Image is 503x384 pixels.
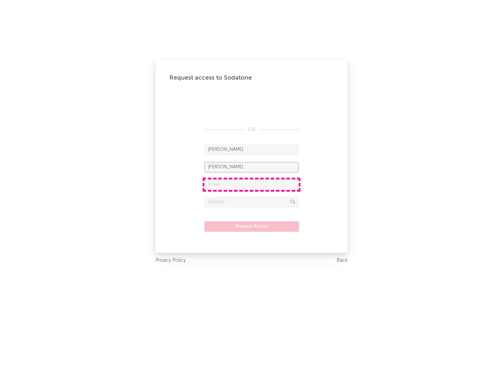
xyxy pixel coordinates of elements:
[204,221,299,232] button: Request Access
[204,126,299,134] div: OR
[204,162,299,172] input: Last Name
[337,256,348,265] a: Back
[169,74,334,82] div: Request access to Sodatone
[204,179,299,190] input: Email
[204,197,299,207] input: Division
[155,256,186,265] a: Privacy Policy
[204,145,299,155] input: First Name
